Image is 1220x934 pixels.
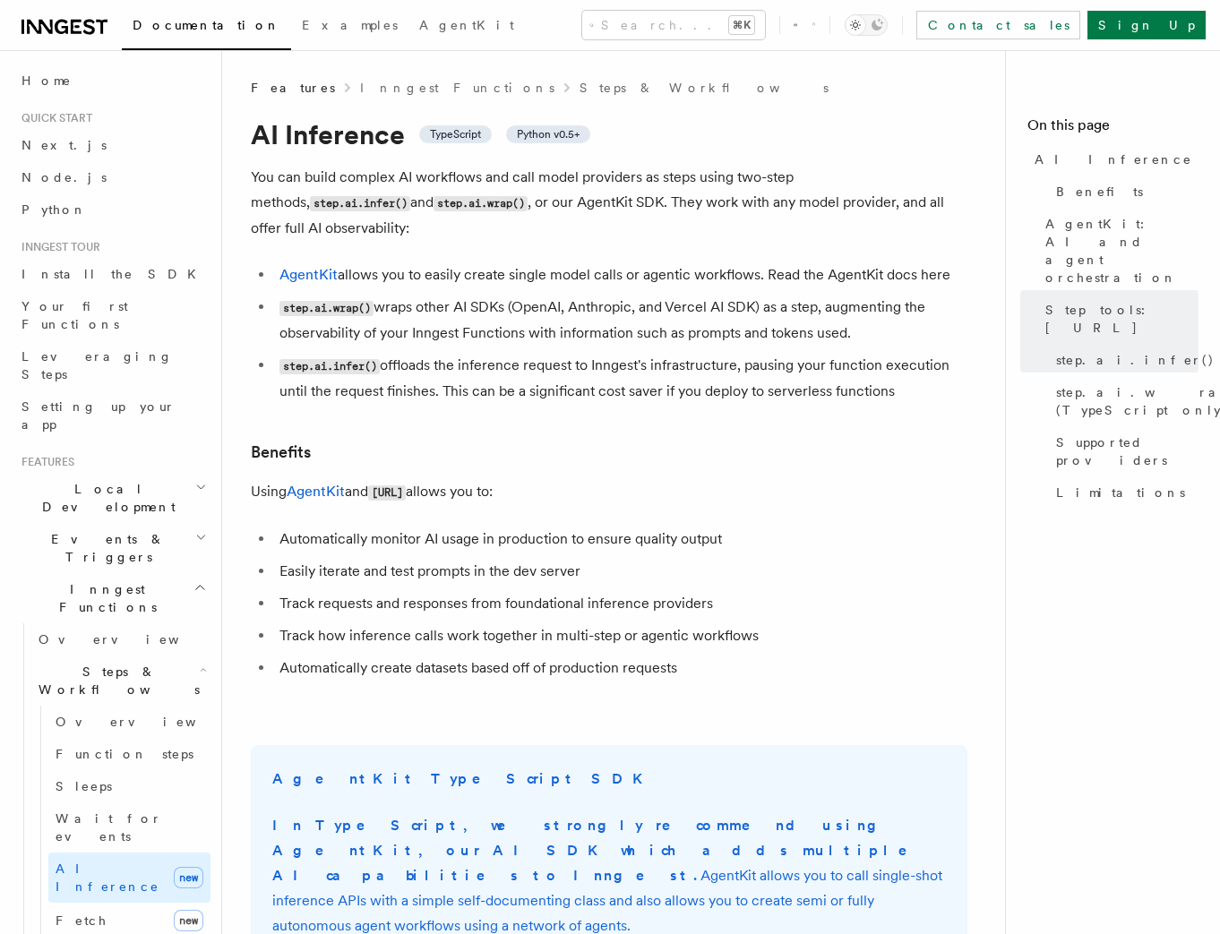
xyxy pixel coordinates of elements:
[122,5,291,50] a: Documentation
[1049,426,1199,476] a: Supported providers
[21,267,207,281] span: Install the SDK
[368,485,406,501] code: [URL]
[1056,433,1199,469] span: Supported providers
[287,483,345,500] a: AgentKit
[48,706,210,738] a: Overview
[14,580,193,616] span: Inngest Functions
[251,79,335,97] span: Features
[1056,183,1143,201] span: Benefits
[1049,344,1199,376] a: step.ai.infer()
[1027,143,1199,176] a: AI Inference
[48,802,210,853] a: Wait for events
[1056,484,1185,501] span: Limitations
[56,715,240,729] span: Overview
[1045,301,1199,337] span: Step tools: [URL]
[274,262,967,287] li: allows you to easily create single model calls or agentic workflows. Read the AgentKit docs here
[251,440,311,465] a: Benefits
[56,779,112,793] span: Sleeps
[31,656,210,706] button: Steps & Workflows
[845,14,888,36] button: Toggle dark mode
[14,390,210,441] a: Setting up your app
[360,79,554,97] a: Inngest Functions
[14,193,210,226] a: Python
[251,165,967,241] p: You can build complex AI workflows and call model providers as steps using two-step methods, and ...
[1087,11,1206,39] a: Sign Up
[56,747,193,761] span: Function steps
[56,861,159,894] span: AI Inference
[1045,215,1199,287] span: AgentKit: AI and agent orchestration
[916,11,1080,39] a: Contact sales
[14,523,210,573] button: Events & Triggers
[21,399,176,432] span: Setting up your app
[729,16,754,34] kbd: ⌘K
[580,79,829,97] a: Steps & Workflows
[14,161,210,193] a: Node.js
[1035,150,1192,168] span: AI Inference
[272,817,932,884] strong: In TypeScript, we strongly recommend using AgentKit, our AI SDK which adds multiple AI capabiliti...
[291,5,408,48] a: Examples
[1049,376,1199,426] a: step.ai.wrap() (TypeScript only)
[31,623,210,656] a: Overview
[251,118,967,150] h1: AI Inference
[1049,176,1199,208] a: Benefits
[1027,115,1199,143] h4: On this page
[408,5,525,48] a: AgentKit
[274,559,967,584] li: Easily iterate and test prompts in the dev server
[14,573,210,623] button: Inngest Functions
[302,18,398,32] span: Examples
[48,738,210,770] a: Function steps
[1038,208,1199,294] a: AgentKit: AI and agent orchestration
[56,811,162,844] span: Wait for events
[174,867,203,888] span: new
[21,72,72,90] span: Home
[279,266,338,283] a: AgentKit
[14,480,195,516] span: Local Development
[274,656,967,681] li: Automatically create datasets based off of production requests
[48,770,210,802] a: Sleeps
[14,473,210,523] button: Local Development
[31,663,200,698] span: Steps & Workflows
[21,170,107,184] span: Node.js
[48,853,210,903] a: AI Inferencenew
[14,111,92,125] span: Quick start
[174,910,203,931] span: new
[279,301,374,316] code: step.ai.wrap()
[310,196,410,211] code: step.ai.infer()
[14,240,100,254] span: Inngest tour
[39,632,223,647] span: Overview
[14,64,210,97] a: Home
[14,455,74,469] span: Features
[14,530,195,566] span: Events & Triggers
[430,127,481,141] span: TypeScript
[274,623,967,648] li: Track how inference calls work together in multi-step or agentic workflows
[133,18,280,32] span: Documentation
[582,11,765,39] button: Search...⌘K
[14,258,210,290] a: Install the SDK
[21,349,173,381] span: Leveraging Steps
[279,359,380,374] code: step.ai.infer()
[419,18,514,32] span: AgentKit
[434,196,528,211] code: step.ai.wrap()
[56,913,107,928] span: Fetch
[274,591,967,616] li: Track requests and responses from foundational inference providers
[1038,294,1199,344] a: Step tools: [URL]
[517,127,580,141] span: Python v0.5+
[272,770,653,787] strong: AgentKit TypeScript SDK
[14,290,210,340] a: Your first Functions
[21,138,107,152] span: Next.js
[251,479,967,505] p: Using and allows you to:
[274,527,967,552] li: Automatically monitor AI usage in production to ensure quality output
[14,129,210,161] a: Next.js
[1049,476,1199,509] a: Limitations
[21,202,87,217] span: Python
[1056,351,1215,369] span: step.ai.infer()
[21,299,128,331] span: Your first Functions
[274,353,967,404] li: offloads the inference request to Inngest's infrastructure, pausing your function execution until...
[274,295,967,346] li: wraps other AI SDKs (OpenAI, Anthropic, and Vercel AI SDK) as a step, augmenting the observabilit...
[14,340,210,390] a: Leveraging Steps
